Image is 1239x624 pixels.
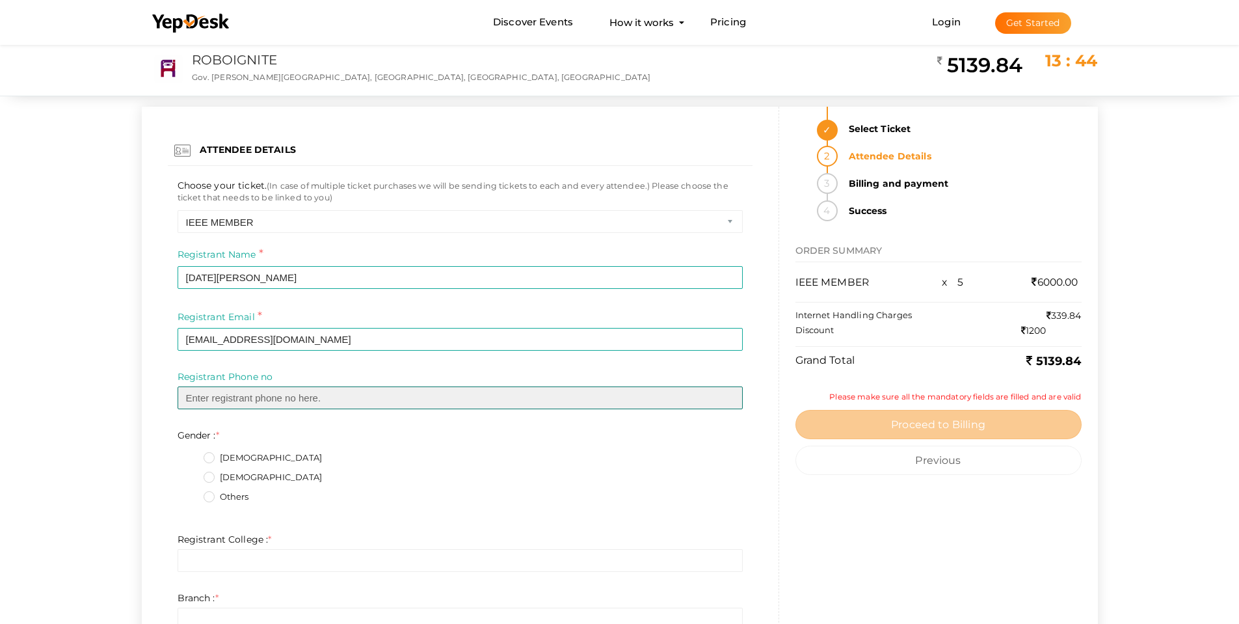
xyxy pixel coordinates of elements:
[795,324,834,336] label: Discount
[174,142,191,159] img: id-card.png
[1026,354,1081,368] b: 5139.84
[829,391,1081,410] small: Please make sure all the mandatory fields are filled and are valid
[891,418,985,431] span: Proceed to Billing
[178,181,728,202] span: (In case of multiple ticket purchases we will be sending tickets to each and every attendee.) Ple...
[178,371,273,383] span: Registrant Phone no
[1032,276,1078,288] span: 6000.00
[841,173,1082,194] strong: Billing and payment
[493,10,573,34] a: Discover Events
[204,452,323,465] label: [DEMOGRAPHIC_DATA]
[710,10,746,34] a: Pricing
[178,387,743,409] input: Please enter your mobile number
[1046,309,1082,322] label: 339.84
[178,249,256,260] span: Registrant Name
[795,276,870,288] span: IEEE MEMBER
[795,446,1082,475] button: Previous
[1045,51,1098,70] span: 13 : 44
[178,429,219,442] label: Gender :
[932,16,961,28] a: Login
[178,311,255,323] span: Registrant Email
[178,266,743,289] input: Enter registrant name here.
[192,52,277,68] a: ROBOIGNITE
[192,72,812,83] p: Gov. [PERSON_NAME][GEOGRAPHIC_DATA], [GEOGRAPHIC_DATA], [GEOGRAPHIC_DATA], [GEOGRAPHIC_DATA]
[1021,324,1046,337] label: 1200
[154,55,183,83] img: RSPMBPJE_small.png
[606,10,678,34] button: How it works
[841,200,1082,221] strong: Success
[942,276,964,288] span: x 5
[204,471,323,484] label: [DEMOGRAPHIC_DATA]
[841,118,1082,139] strong: Select Ticket
[178,533,272,546] label: Registrant College :
[178,591,219,604] label: Branch :
[200,143,296,156] label: ATTENDEE DETAILS
[937,52,1022,78] h2: 5139.84
[204,491,249,504] label: Others
[995,12,1071,34] button: Get Started
[841,146,1082,167] strong: Attendee Details
[178,328,743,351] input: Enter registrant email here.
[178,179,743,207] label: Choose your ticket.
[795,245,883,256] span: ORDER SUMMARY
[795,309,913,321] label: Internet Handling Charges
[795,410,1082,439] button: Proceed to Billing
[795,353,855,368] label: Grand Total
